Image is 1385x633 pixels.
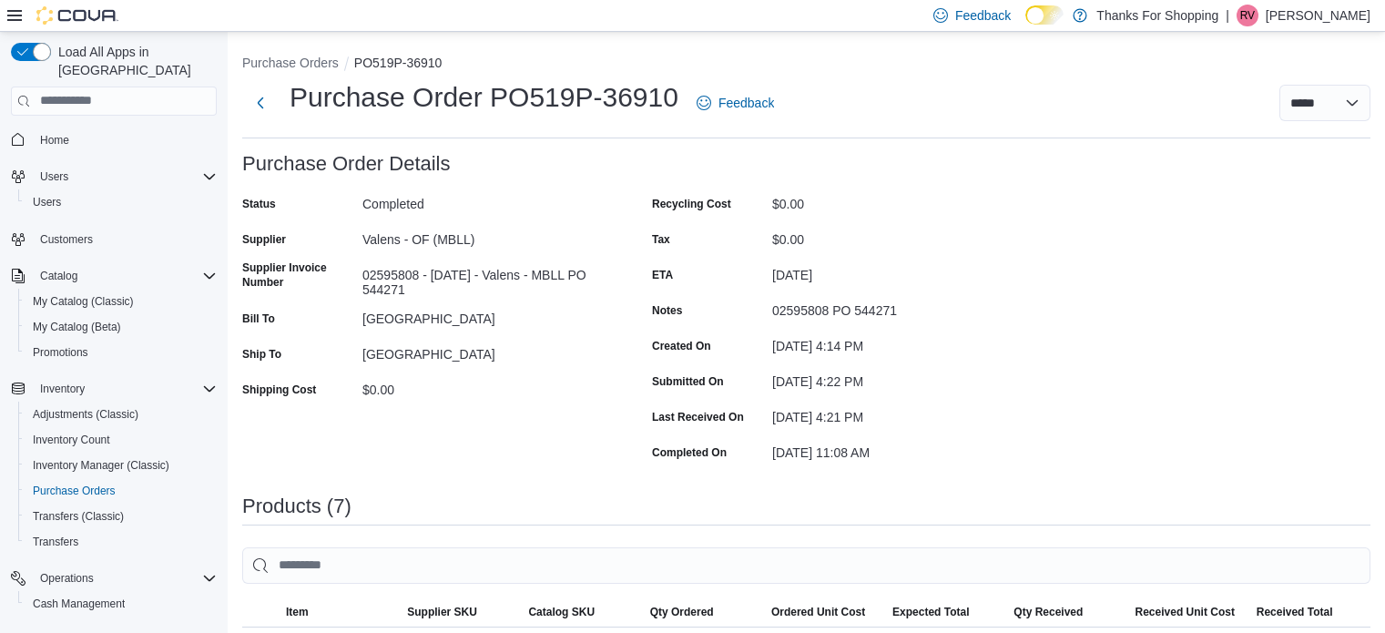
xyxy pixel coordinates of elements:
[242,260,355,290] label: Supplier Invoice Number
[771,605,865,619] span: Ordered Unit Cost
[1096,5,1218,26] p: Thanks For Shopping
[652,445,727,460] label: Completed On
[521,597,642,627] button: Catalog SKU
[25,191,217,213] span: Users
[25,191,68,213] a: Users
[652,268,673,282] label: ETA
[25,505,217,527] span: Transfers (Classic)
[652,197,731,211] label: Recycling Cost
[25,593,217,615] span: Cash Management
[33,265,217,287] span: Catalog
[18,427,224,453] button: Inventory Count
[33,128,217,151] span: Home
[892,605,969,619] span: Expected Total
[4,127,224,153] button: Home
[18,289,224,314] button: My Catalog (Classic)
[290,79,678,116] h1: Purchase Order PO519P-36910
[242,383,316,397] label: Shipping Cost
[33,458,169,473] span: Inventory Manager (Classic)
[242,347,281,362] label: Ship To
[40,133,69,148] span: Home
[652,374,724,389] label: Submitted On
[772,260,1016,282] div: [DATE]
[242,495,351,517] h3: Products (7)
[1025,5,1064,25] input: Dark Mode
[25,531,86,553] a: Transfers
[362,304,606,326] div: [GEOGRAPHIC_DATA]
[1013,605,1083,619] span: Qty Received
[279,597,400,627] button: Item
[242,311,275,326] label: Bill To
[772,332,1016,353] div: [DATE] 4:14 PM
[33,294,134,309] span: My Catalog (Classic)
[51,43,217,79] span: Load All Apps in [GEOGRAPHIC_DATA]
[33,166,217,188] span: Users
[33,484,116,498] span: Purchase Orders
[362,189,606,211] div: Completed
[1240,5,1255,26] span: RV
[33,567,101,589] button: Operations
[764,597,885,627] button: Ordered Unit Cost
[33,345,88,360] span: Promotions
[25,454,217,476] span: Inventory Manager (Classic)
[18,478,224,504] button: Purchase Orders
[242,232,286,247] label: Supplier
[772,296,1016,318] div: 02595808 PO 544271
[25,480,217,502] span: Purchase Orders
[18,504,224,529] button: Transfers (Classic)
[362,375,606,397] div: $0.00
[33,378,92,400] button: Inventory
[400,597,521,627] button: Supplier SKU
[25,531,217,553] span: Transfers
[33,228,217,250] span: Customers
[25,505,131,527] a: Transfers (Classic)
[33,535,78,549] span: Transfers
[25,429,117,451] a: Inventory Count
[40,382,85,396] span: Inventory
[33,195,61,209] span: Users
[354,56,443,70] button: PO519P-36910
[4,376,224,402] button: Inventory
[4,164,224,189] button: Users
[772,225,1016,247] div: $0.00
[25,429,217,451] span: Inventory Count
[242,56,339,70] button: Purchase Orders
[18,529,224,555] button: Transfers
[242,54,1370,76] nav: An example of EuiBreadcrumbs
[25,593,132,615] a: Cash Management
[33,166,76,188] button: Users
[1249,597,1370,627] button: Received Total
[33,320,121,334] span: My Catalog (Beta)
[33,378,217,400] span: Inventory
[652,410,744,424] label: Last Received On
[18,591,224,617] button: Cash Management
[25,316,217,338] span: My Catalog (Beta)
[18,189,224,215] button: Users
[718,94,774,112] span: Feedback
[4,263,224,289] button: Catalog
[33,229,100,250] a: Customers
[407,605,477,619] span: Supplier SKU
[242,197,276,211] label: Status
[25,291,217,312] span: My Catalog (Classic)
[25,454,177,476] a: Inventory Manager (Classic)
[652,339,711,353] label: Created On
[33,509,124,524] span: Transfers (Classic)
[4,226,224,252] button: Customers
[18,340,224,365] button: Promotions
[25,342,217,363] span: Promotions
[1226,5,1229,26] p: |
[242,85,279,121] button: Next
[40,269,77,283] span: Catalog
[1006,597,1127,627] button: Qty Received
[36,6,118,25] img: Cova
[33,407,138,422] span: Adjustments (Classic)
[772,189,1016,211] div: $0.00
[772,367,1016,389] div: [DATE] 4:22 PM
[25,342,96,363] a: Promotions
[286,605,309,619] span: Item
[362,260,606,297] div: 02595808 - [DATE] - Valens - MBLL PO 544271
[33,597,125,611] span: Cash Management
[25,291,141,312] a: My Catalog (Classic)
